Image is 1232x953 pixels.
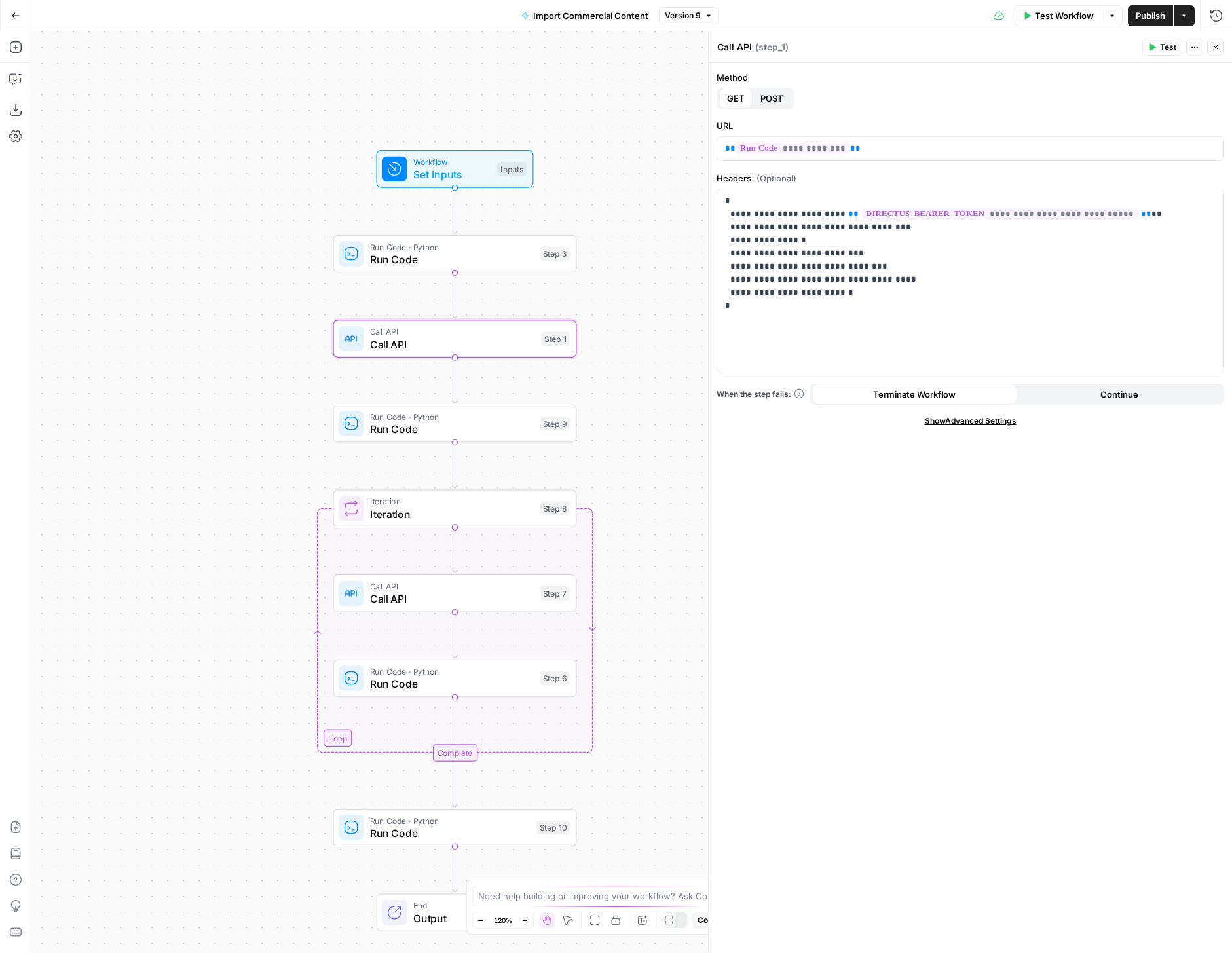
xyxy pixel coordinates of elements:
[370,506,534,522] span: Iteration
[542,331,570,346] div: Step 1
[1128,5,1173,26] button: Publish
[698,914,717,926] span: Copy
[453,846,457,892] g: Edge from step_10 to end
[370,240,534,253] span: Run Code · Python
[717,388,804,400] a: When the step fails:
[413,910,520,926] span: Output
[333,660,577,698] div: Run Code · PythonRun CodeStep 6
[727,92,745,105] span: GET
[333,405,577,443] div: Run Code · PythonRun CodeStep 9
[1100,388,1138,401] span: Continue
[333,235,577,273] div: Run Code · PythonRun CodeStep 3
[453,188,457,234] g: Edge from start to step_3
[413,156,491,168] span: Workflow
[717,71,1224,84] label: Method
[925,415,1017,427] span: Show Advanced Settings
[756,172,796,185] span: (Optional)
[333,490,577,528] div: LoopIterationIterationStep 8
[540,502,570,516] div: Step 8
[370,495,534,508] span: Iteration
[717,41,752,54] textarea: Call API
[453,612,457,658] g: Edge from step_7 to step_6
[370,676,534,692] span: Run Code
[533,9,648,22] span: Import Commercial Content
[370,326,535,338] span: Call API
[755,41,789,54] span: ( step_1 )
[1136,9,1165,22] span: Publish
[540,247,570,261] div: Step 3
[370,421,534,437] span: Run Code
[413,899,520,912] span: End
[665,10,701,22] span: Version 9
[873,388,956,401] span: Terminate Workflow
[717,172,1224,185] label: Headers
[370,410,534,422] span: Run Code · Python
[333,320,577,358] div: Call APICall APIStep 1
[717,119,1224,132] label: URL
[692,912,722,929] button: Copy
[370,591,534,607] span: Call API
[333,574,577,612] div: Call APICall APIStep 7
[333,809,577,847] div: Run Code · PythonRun CodeStep 10
[413,166,491,182] span: Set Inputs
[370,814,531,827] span: Run Code · Python
[760,92,783,105] span: POST
[1142,39,1182,56] button: Test
[453,762,457,808] g: Edge from step_8-iteration-end to step_10
[540,417,570,431] div: Step 9
[370,825,531,841] span: Run Code
[432,744,477,761] div: Complete
[494,915,512,925] span: 120%
[497,162,526,176] div: Inputs
[370,337,535,352] span: Call API
[1017,384,1222,405] button: Continue
[1160,41,1176,53] span: Test
[333,150,577,188] div: WorkflowSet InputsInputs
[540,671,570,686] div: Step 6
[659,7,719,24] button: Version 9
[1015,5,1102,26] button: Test Workflow
[453,443,457,489] g: Edge from step_9 to step_8
[453,272,457,318] g: Edge from step_3 to step_1
[370,252,534,267] span: Run Code
[513,5,656,26] button: Import Commercial Content
[333,744,577,761] div: Complete
[453,527,457,573] g: Edge from step_8 to step_7
[1035,9,1094,22] span: Test Workflow
[540,586,570,601] div: Step 7
[370,580,534,593] span: Call API
[370,665,534,677] span: Run Code · Python
[753,88,791,109] button: POST
[453,358,457,403] g: Edge from step_1 to step_9
[536,821,569,835] div: Step 10
[333,893,577,931] div: EndOutput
